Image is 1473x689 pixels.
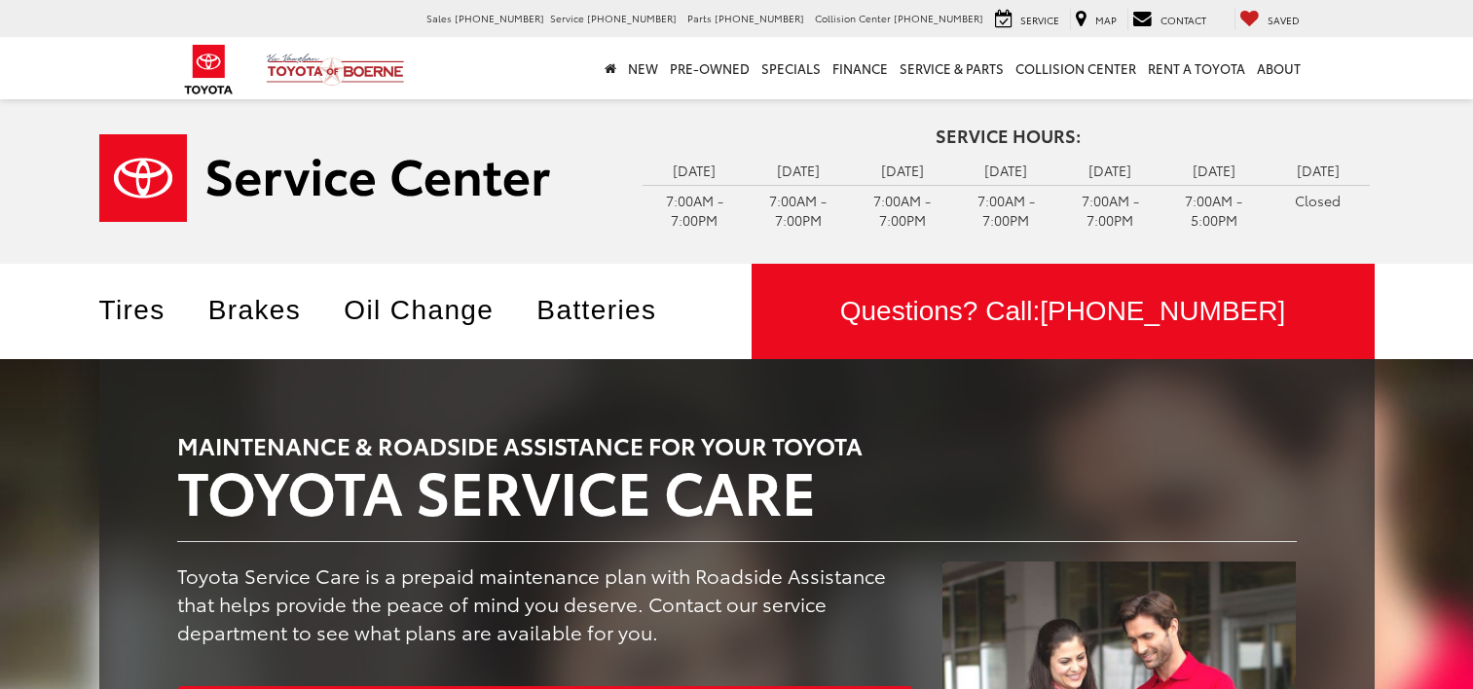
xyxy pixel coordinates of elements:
span: Map [1095,13,1117,27]
h3: MAINTENANCE & ROADSIDE ASSISTANCE FOR YOUR TOYOTA [177,432,1297,457]
a: Brakes [208,295,331,325]
img: Service Center | Vic Vaughan Toyota of Boerne in Boerne TX [99,134,550,222]
td: [DATE] [643,156,747,185]
td: [DATE] [1266,156,1370,185]
a: Service [990,9,1064,30]
span: Saved [1268,13,1300,27]
a: Pre-Owned [664,37,755,99]
td: Closed [1266,185,1370,215]
span: Sales [426,11,452,25]
a: Rent a Toyota [1142,37,1251,99]
a: Home [599,37,622,99]
h4: Service Hours: [643,127,1375,146]
a: Tires [99,295,195,325]
span: [PHONE_NUMBER] [455,11,544,25]
td: [DATE] [954,156,1058,185]
div: Questions? Call: [752,264,1375,359]
a: Batteries [536,295,685,325]
a: New [622,37,664,99]
span: Service [1020,13,1059,27]
a: Specials [755,37,827,99]
span: Collision Center [815,11,891,25]
span: Contact [1160,13,1206,27]
td: 7:00AM - 5:00PM [1162,185,1267,235]
td: 7:00AM - 7:00PM [954,185,1058,235]
img: Vic Vaughan Toyota of Boerne [266,53,405,87]
a: Service & Parts: Opens in a new tab [894,37,1010,99]
a: Finance [827,37,894,99]
img: Toyota [172,38,245,101]
td: 7:00AM - 7:00PM [1058,185,1162,235]
td: [DATE] [1162,156,1267,185]
td: 7:00AM - 7:00PM [850,185,954,235]
a: Questions? Call:[PHONE_NUMBER] [752,264,1375,359]
a: About [1251,37,1307,99]
a: Oil Change [344,295,523,325]
a: My Saved Vehicles [1234,9,1305,30]
td: 7:00AM - 7:00PM [643,185,747,235]
a: Collision Center [1010,37,1142,99]
span: [PHONE_NUMBER] [715,11,804,25]
a: Contact [1127,9,1211,30]
td: [DATE] [850,156,954,185]
span: [PHONE_NUMBER] [1040,296,1285,326]
span: Service [550,11,584,25]
span: Parts [687,11,712,25]
a: Map [1070,9,1122,30]
span: [PHONE_NUMBER] [587,11,677,25]
td: 7:00AM - 7:00PM [747,185,851,235]
h2: TOYOTA SERVICE CARE [177,457,1297,522]
a: Service Center | Vic Vaughan Toyota of Boerne in Boerne TX [99,134,613,222]
td: [DATE] [1058,156,1162,185]
p: Toyota Service Care is a prepaid maintenance plan with Roadside Assistance that helps provide the... [177,562,914,645]
td: [DATE] [747,156,851,185]
span: [PHONE_NUMBER] [894,11,983,25]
